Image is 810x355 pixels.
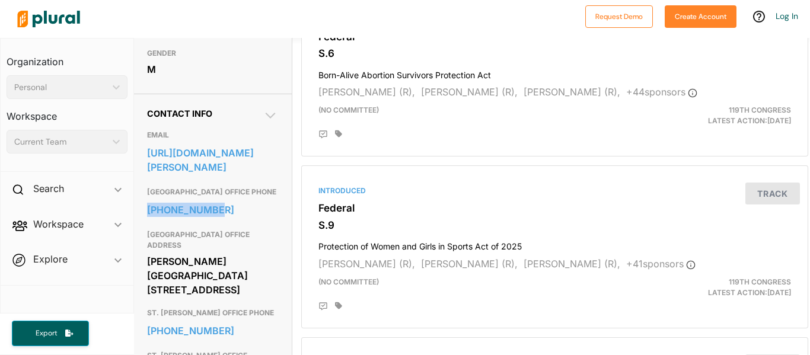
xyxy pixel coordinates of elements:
span: [PERSON_NAME] (R), [318,258,415,270]
span: 119th Congress [729,277,791,286]
h3: S.6 [318,47,791,59]
div: Add Position Statement [318,302,328,311]
h3: Workspace [7,99,127,125]
span: [PERSON_NAME] (R), [318,86,415,98]
a: Log In [776,11,798,21]
button: Export [12,321,89,346]
div: Introduced [318,186,791,196]
button: Create Account [665,5,736,28]
span: [PERSON_NAME] (R), [421,86,518,98]
a: Request Demo [585,9,653,22]
a: [URL][DOMAIN_NAME][PERSON_NAME] [147,144,278,176]
div: [PERSON_NAME][GEOGRAPHIC_DATA] [STREET_ADDRESS] [147,252,278,299]
div: Current Team [14,136,108,148]
h3: ST. [PERSON_NAME] OFFICE PHONE [147,306,278,320]
h3: GENDER [147,46,278,60]
div: Latest Action: [DATE] [636,105,800,126]
span: + 41 sponsor s [626,258,696,270]
div: (no committee) [310,105,636,126]
a: Create Account [665,9,736,22]
span: [PERSON_NAME] (R), [524,258,620,270]
h3: EMAIL [147,128,278,142]
div: Add tags [335,302,342,310]
span: + 44 sponsor s [626,86,697,98]
a: [PHONE_NUMBER] [147,322,278,340]
span: Contact Info [147,108,212,119]
div: Personal [14,81,108,94]
h3: S.9 [318,219,791,231]
div: Latest Action: [DATE] [636,277,800,298]
a: [PHONE_NUMBER] [147,201,278,219]
div: Add tags [335,130,342,138]
h2: Search [33,182,64,195]
div: Add Position Statement [318,130,328,139]
button: Request Demo [585,5,653,28]
h4: Born-Alive Abortion Survivors Protection Act [318,65,791,81]
h3: [GEOGRAPHIC_DATA] OFFICE PHONE [147,185,278,199]
h3: Federal [318,202,791,214]
span: Export [27,328,65,338]
h3: Organization [7,44,127,71]
h3: [GEOGRAPHIC_DATA] OFFICE ADDRESS [147,228,278,252]
span: 119th Congress [729,105,791,114]
div: (no committee) [310,277,636,298]
h4: Protection of Women and Girls in Sports Act of 2025 [318,236,791,252]
button: Track [745,183,800,204]
span: [PERSON_NAME] (R), [421,258,518,270]
span: [PERSON_NAME] (R), [524,86,620,98]
div: M [147,60,278,78]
